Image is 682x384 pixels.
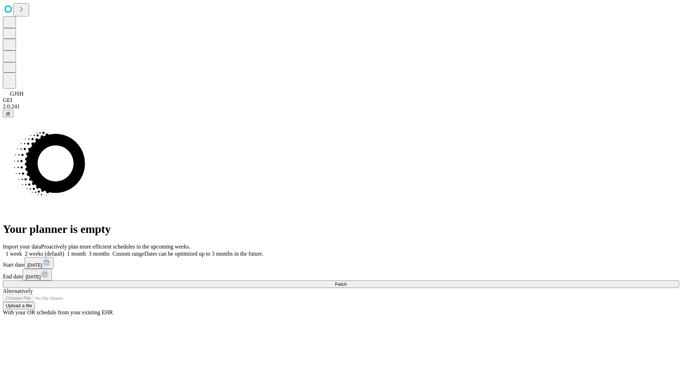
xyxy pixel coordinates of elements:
span: 1 week [6,251,22,257]
button: [DATE] [25,257,54,269]
button: Fetch [3,281,679,288]
span: Custom range [113,251,144,257]
div: End date [3,269,679,281]
button: @ [3,110,13,117]
span: With your OR schedule from your existing EHR [3,309,113,315]
div: GEI [3,97,679,103]
h1: Your planner is empty [3,223,679,236]
button: [DATE] [23,269,52,281]
span: @ [6,111,11,116]
span: Import your data [3,244,41,250]
span: Fetch [335,282,347,287]
button: Upload a file [3,302,35,309]
span: [DATE] [26,274,40,279]
div: Start date [3,257,679,269]
span: 2 weeks (default) [25,251,64,257]
span: [DATE] [27,262,42,268]
span: Alternatively [3,288,33,294]
span: Proactively plan more efficient schedules in the upcoming weeks. [41,244,190,250]
span: 3 months [89,251,110,257]
div: 2.0.241 [3,103,679,110]
span: GJSH [10,91,23,97]
span: Dates can be optimized up to 3 months in the future. [144,251,263,257]
span: 1 month [67,251,86,257]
